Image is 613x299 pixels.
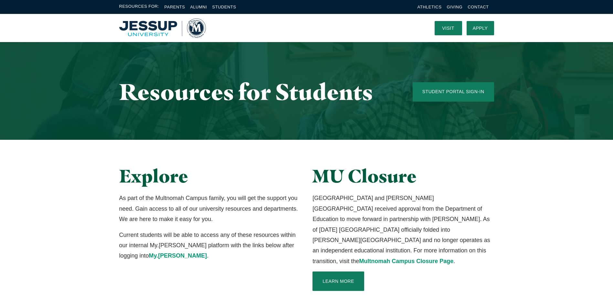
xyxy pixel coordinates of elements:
[149,252,207,259] a: My.[PERSON_NAME]
[312,193,494,266] p: [GEOGRAPHIC_DATA] and [PERSON_NAME][GEOGRAPHIC_DATA] received approval from the Department of Edu...
[119,18,206,38] img: Multnomah University Logo
[119,18,206,38] a: Home
[119,193,301,224] p: As part of the Multnomah Campus family, you will get the support you need. Gain access to all of ...
[190,5,207,9] a: Alumni
[413,82,494,102] a: Student Portal Sign-In
[467,21,494,35] a: Apply
[119,79,387,104] h1: Resources for Students
[119,166,301,186] h2: Explore
[359,258,453,264] a: Multnomah Campus Closure Page
[312,271,364,291] a: Learn More
[417,5,442,9] a: Athletics
[119,3,159,11] span: Resources For:
[212,5,236,9] a: Students
[164,5,185,9] a: Parents
[119,230,301,261] p: Current students will be able to access any of these resources within our internal My.[PERSON_NAM...
[468,5,489,9] a: Contact
[312,166,494,186] h2: MU Closure
[447,5,463,9] a: Giving
[435,21,462,35] a: Visit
